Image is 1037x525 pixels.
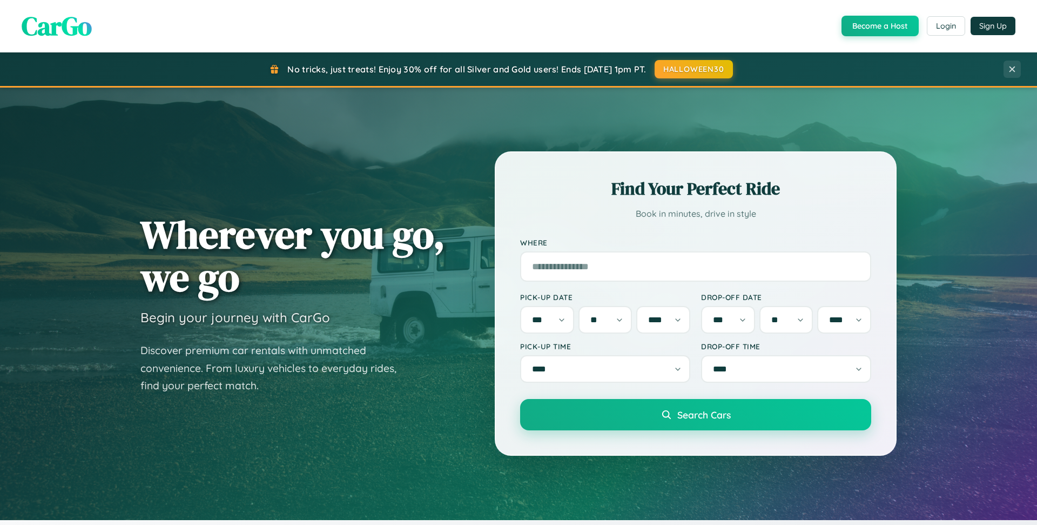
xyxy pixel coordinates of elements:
[520,293,690,302] label: Pick-up Date
[287,64,646,75] span: No tricks, just treats! Enjoy 30% off for all Silver and Gold users! Ends [DATE] 1pm PT.
[22,8,92,44] span: CarGo
[701,342,871,351] label: Drop-off Time
[520,206,871,222] p: Book in minutes, drive in style
[927,16,965,36] button: Login
[140,342,410,395] p: Discover premium car rentals with unmatched convenience. From luxury vehicles to everyday rides, ...
[520,177,871,201] h2: Find Your Perfect Ride
[140,213,445,298] h1: Wherever you go, we go
[520,399,871,430] button: Search Cars
[841,16,919,36] button: Become a Host
[701,293,871,302] label: Drop-off Date
[655,60,733,78] button: HALLOWEEN30
[971,17,1015,35] button: Sign Up
[520,238,871,247] label: Where
[520,342,690,351] label: Pick-up Time
[677,409,731,421] span: Search Cars
[140,309,330,325] h3: Begin your journey with CarGo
